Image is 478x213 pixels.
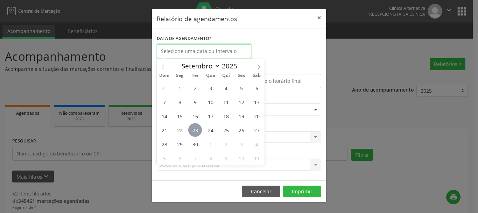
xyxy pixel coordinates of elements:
span: Setembro 27, 2025 [250,123,263,137]
span: Outubro 5, 2025 [157,151,171,165]
span: Seg [172,73,188,78]
span: Setembro 18, 2025 [219,109,233,123]
span: Outubro 9, 2025 [219,151,233,165]
span: Setembro 26, 2025 [234,123,248,137]
input: Year [220,61,243,71]
button: Cancelar [242,186,280,198]
span: Outubro 3, 2025 [234,137,248,151]
span: Setembro 12, 2025 [234,95,248,109]
span: Sáb [249,73,265,78]
span: Outubro 7, 2025 [188,151,202,165]
span: Setembro 14, 2025 [157,109,171,123]
span: Setembro 22, 2025 [173,123,187,137]
span: Qui [218,73,234,78]
span: Outubro 4, 2025 [250,137,263,151]
span: Setembro 7, 2025 [157,95,171,109]
h5: Relatório de agendamentos [157,14,237,23]
span: Setembro 9, 2025 [188,95,202,109]
label: ATÉ [241,63,321,74]
span: Outubro 1, 2025 [204,137,217,151]
span: Setembro 8, 2025 [173,95,187,109]
span: Setembro 29, 2025 [173,137,187,151]
button: Close [312,9,326,26]
select: Month [178,61,220,71]
input: Selecione uma data ou intervalo [157,44,251,58]
span: Setembro 3, 2025 [204,81,217,95]
button: Imprimir [283,186,321,198]
span: Outubro 8, 2025 [204,151,217,165]
span: Setembro 6, 2025 [250,81,263,95]
span: Qua [203,73,218,78]
span: Ter [188,73,203,78]
span: Setembro 20, 2025 [250,109,263,123]
span: Dom [157,73,172,78]
label: DATA DE AGENDAMENTO [157,33,212,44]
span: Outubro 10, 2025 [234,151,248,165]
span: Setembro 13, 2025 [250,95,263,109]
span: Setembro 28, 2025 [157,137,171,151]
span: Setembro 21, 2025 [157,123,171,137]
span: Outubro 11, 2025 [250,151,263,165]
span: Setembro 2, 2025 [188,81,202,95]
span: Setembro 5, 2025 [234,81,248,95]
span: Setembro 10, 2025 [204,95,217,109]
span: Agosto 31, 2025 [157,81,171,95]
span: Setembro 23, 2025 [188,123,202,137]
span: Setembro 19, 2025 [234,109,248,123]
span: Outubro 2, 2025 [219,137,233,151]
input: Selecione o horário final [241,74,321,88]
span: Setembro 1, 2025 [173,81,187,95]
span: Outubro 6, 2025 [173,151,187,165]
span: Setembro 17, 2025 [204,109,217,123]
span: Setembro 24, 2025 [204,123,217,137]
span: Setembro 4, 2025 [219,81,233,95]
span: Setembro 25, 2025 [219,123,233,137]
span: Setembro 30, 2025 [188,137,202,151]
span: Setembro 15, 2025 [173,109,187,123]
span: Setembro 11, 2025 [219,95,233,109]
span: Sex [234,73,249,78]
span: Setembro 16, 2025 [188,109,202,123]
